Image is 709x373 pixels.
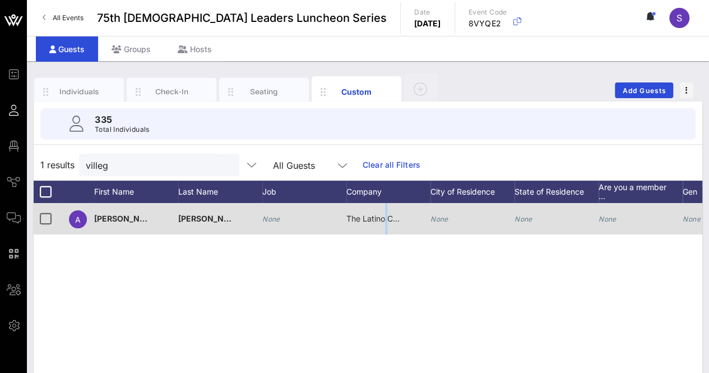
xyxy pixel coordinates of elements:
[414,18,441,29] p: [DATE]
[36,36,98,62] div: Guests
[515,215,532,223] i: None
[469,18,507,29] p: 8VYQE2
[622,86,666,95] span: Add Guests
[95,124,150,135] p: Total Individuals
[599,215,617,223] i: None
[36,9,90,27] a: All Events
[98,36,164,62] div: Groups
[332,86,382,98] div: Custom
[469,7,507,18] p: Event Code
[676,12,682,24] span: S
[266,154,356,176] div: All Guests
[515,181,599,203] div: State of Residence
[40,158,75,172] span: 1 results
[94,181,178,203] div: First Name
[615,82,673,98] button: Add Guests
[669,8,689,28] div: S
[75,215,81,224] span: A
[262,215,280,223] i: None
[599,181,683,203] div: Are you a member …
[178,214,244,223] span: [PERSON_NAME]
[147,86,197,97] div: Check-In
[262,181,346,203] div: Job
[346,214,446,223] span: The Latino Comedy Project
[414,7,441,18] p: Date
[430,215,448,223] i: None
[239,86,289,97] div: Seating
[273,160,315,171] div: All Guests
[54,86,104,97] div: Individuals
[430,181,515,203] div: City of Residence
[164,36,225,62] div: Hosts
[97,10,387,26] span: 75th [DEMOGRAPHIC_DATA] Leaders Luncheon Series
[95,113,150,126] p: 335
[178,181,262,203] div: Last Name
[53,13,84,22] span: All Events
[683,215,701,223] i: None
[94,214,160,223] span: [PERSON_NAME]
[346,181,430,203] div: Company
[363,159,420,171] a: Clear all Filters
